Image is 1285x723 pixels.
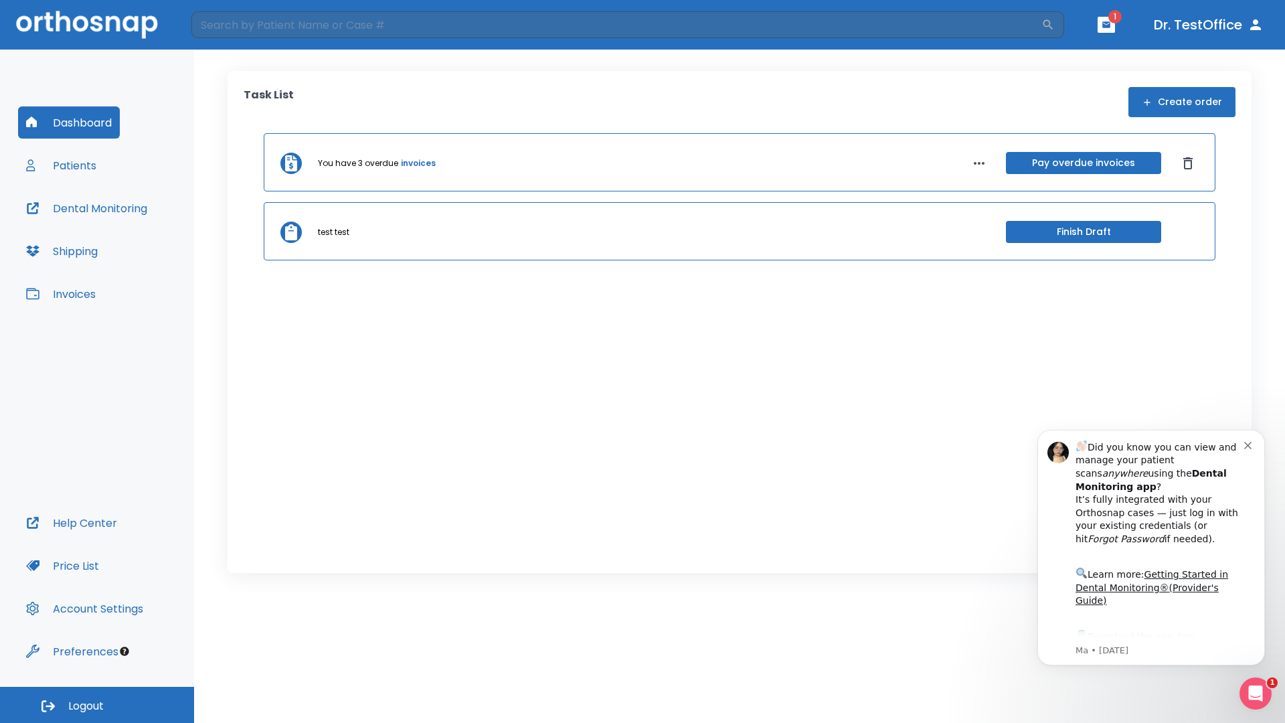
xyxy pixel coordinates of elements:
[401,157,436,169] a: invoices
[318,157,398,169] p: You have 3 overdue
[18,278,104,310] button: Invoices
[191,11,1041,38] input: Search by Patient Name or Case #
[1239,677,1272,710] iframe: Intercom live chat
[1177,153,1199,174] button: Dismiss
[18,192,155,224] button: Dental Monitoring
[18,106,120,139] button: Dashboard
[68,699,104,714] span: Logout
[1128,87,1235,117] button: Create order
[118,645,131,657] div: Tooltip anchor
[18,592,151,625] button: Account Settings
[18,550,107,582] button: Price List
[18,149,104,181] button: Patients
[1108,10,1122,23] span: 1
[1006,221,1161,243] button: Finish Draft
[18,235,106,267] button: Shipping
[1017,413,1285,716] iframe: Intercom notifications message
[1148,13,1269,37] button: Dr. TestOffice
[318,226,349,238] p: test test
[16,11,158,38] img: Orthosnap
[1006,152,1161,174] button: Pay overdue invoices
[1267,677,1278,688] span: 1
[18,635,126,667] button: Preferences
[18,507,125,539] button: Help Center
[244,87,294,117] p: Task List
